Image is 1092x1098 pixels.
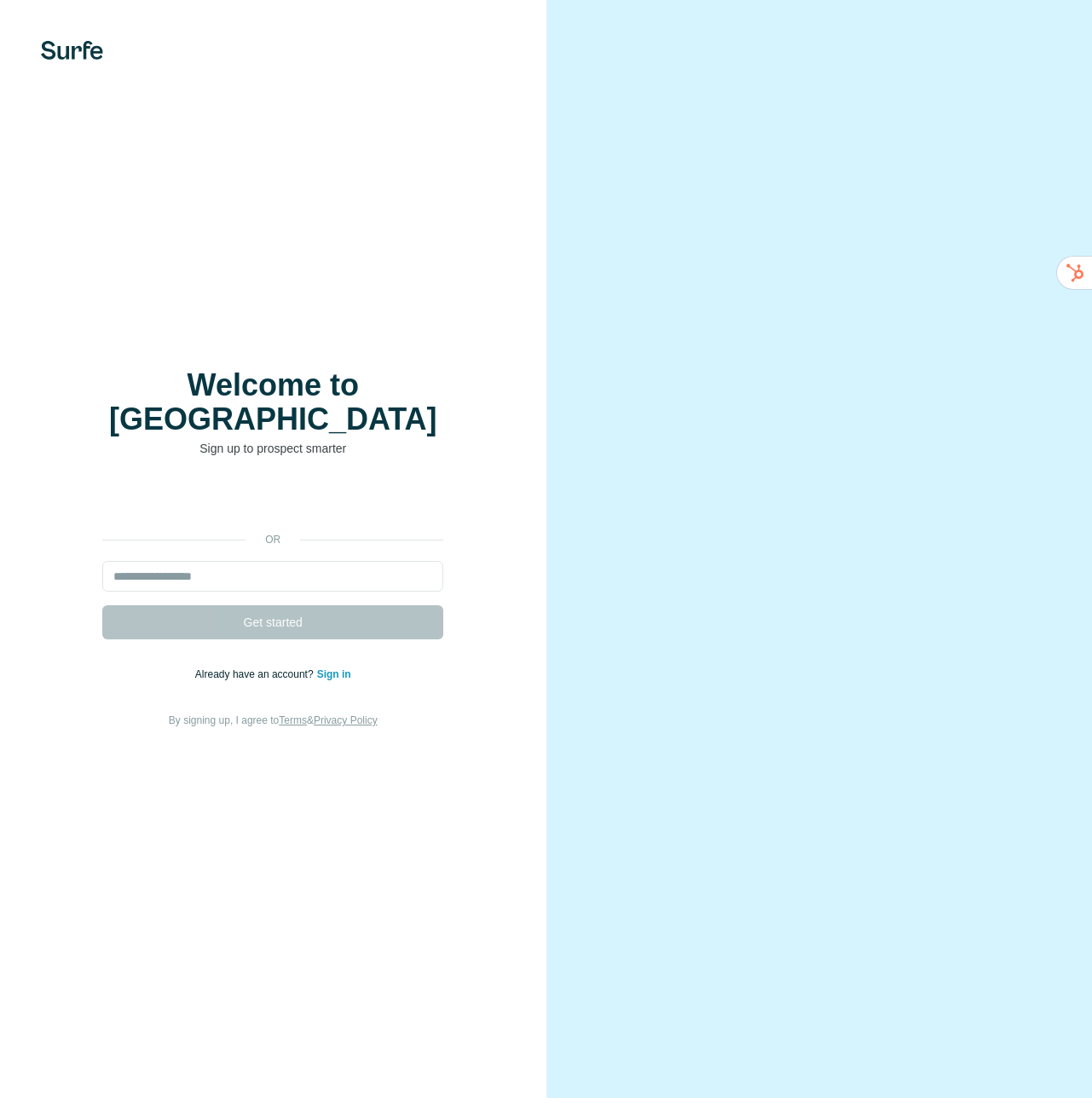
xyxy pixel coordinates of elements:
p: or [246,532,300,547]
iframe: Sign in with Google Button [94,483,452,520]
span: By signing up, I agree to & [169,714,378,726]
a: Terms [279,714,307,726]
h1: Welcome to [GEOGRAPHIC_DATA] [102,368,443,436]
a: Sign in [317,668,351,680]
a: Privacy Policy [314,714,378,726]
p: Sign up to prospect smarter [102,440,443,457]
span: Already have an account? [195,668,317,680]
img: Surfe's logo [41,41,103,60]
